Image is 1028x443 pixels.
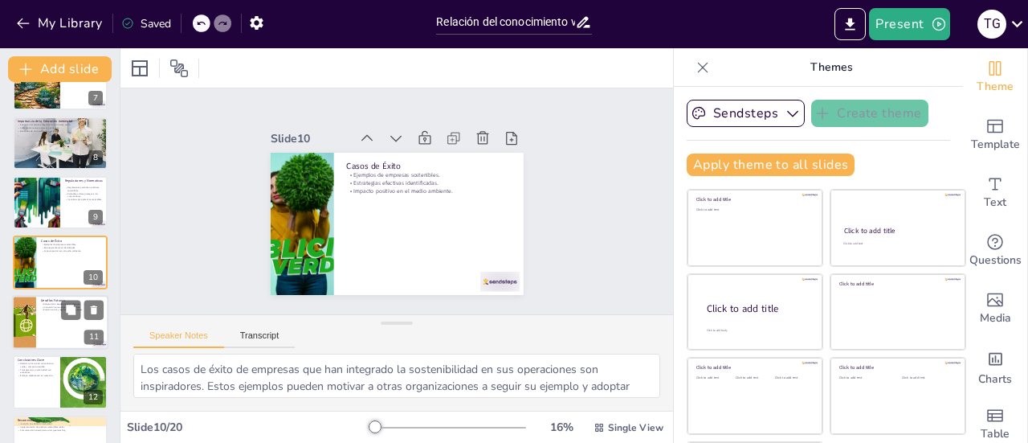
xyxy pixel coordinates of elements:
button: Transcript [224,330,296,348]
p: Comunicación honesta para evitar greenwashing. [18,429,103,432]
div: Slide 10 [271,131,350,146]
span: Text [984,194,1006,211]
div: 7 [13,56,108,109]
div: Get real-time input from your audience [963,222,1027,280]
span: Template [971,136,1020,154]
div: Click to add title [696,196,811,203]
div: 8 [13,117,108,170]
input: Insert title [436,10,574,34]
button: Add slide [8,56,112,82]
p: Innovación como respuesta a desafíos. [41,306,104,309]
p: Implementación de prácticas sostenibles reales. [18,425,103,429]
div: 11 [12,295,108,350]
p: Colaboración entre empresas y educación. [18,126,103,129]
button: T G [977,8,1006,40]
div: 7 [88,91,103,105]
div: 11 [84,330,104,344]
p: Conclusiones Clave [18,358,55,363]
p: Regulaciones y Normativas [65,178,103,183]
p: Regulaciones garantizan prácticas sostenibles. [65,187,103,192]
span: Single View [608,421,663,434]
div: Click to add title [707,301,810,315]
p: Themes [716,48,947,87]
span: Media [980,310,1011,327]
p: Incentivos para prácticas sostenibles. [65,198,103,201]
div: Add charts and graphs [963,338,1027,396]
div: 10 [13,236,108,289]
div: Slide 10 / 20 [127,420,372,435]
p: Importancia de la Educación Ambiental [18,119,103,124]
button: My Library [12,10,109,36]
div: Change the overall theme [963,48,1027,106]
div: 12 [84,390,103,404]
div: Click to add text [839,376,890,380]
p: Transparencia y autenticidad son esenciales. [18,368,55,374]
button: Delete Slide [84,300,104,319]
p: Enfoque colaborativo es necesario. [18,375,55,378]
p: Ejemplos de empresas sostenibles. [41,243,103,246]
div: Click to add text [696,208,811,212]
span: Position [169,59,189,78]
span: Table [981,425,1010,443]
p: Desafíos Futuros [41,297,104,302]
p: Inversión en educación ambiental. [18,422,103,425]
div: 8 [88,150,103,165]
div: Click to add text [696,376,732,380]
p: Beneficios de un mercado más sostenible. [18,129,103,133]
div: Add images, graphics, shapes or video [963,280,1027,338]
div: Click to add title [839,281,954,287]
div: Click to add body [707,328,808,332]
p: Impacto positivo en el medio ambiente. [346,187,511,195]
div: T G [977,10,1006,39]
p: Relación crítica entre conocimiento verde y compra sostenible. [18,363,55,368]
div: Saved [121,16,171,31]
div: 12 [13,355,108,408]
button: Sendsteps [687,100,805,127]
p: Ejemplos de empresas sostenibles. [346,171,511,179]
p: Casos de Éxito [41,239,103,244]
div: 9 [88,210,103,224]
div: Click to add text [775,376,811,380]
p: Educación ambiental aumenta el conocimiento verde. [18,123,103,126]
p: Estrategias efectivas identificadas. [41,246,103,249]
button: Create theme [811,100,928,127]
span: Questions [969,252,1022,269]
button: Apply theme to all slides [687,154,855,176]
button: Present [869,8,949,40]
p: Casos de Éxito [346,160,511,172]
p: Adaptación a expectativas cambiantes. [41,302,104,306]
div: Add ready made slides [963,106,1027,164]
div: Click to add title [696,364,811,371]
p: Estrategias efectivas identificadas. [346,179,511,187]
p: Estándares claros protegen a los consumidores. [65,192,103,198]
button: Export to PowerPoint [834,8,866,40]
button: Duplicate Slide [61,300,80,319]
div: 16 % [542,420,581,435]
span: Theme [977,78,1014,96]
textarea: Los casos de éxito de empresas que han integrado la sostenibilidad en sus operaciones son inspira... [133,354,660,398]
div: 10 [84,270,103,285]
div: 9 [13,176,108,229]
div: Click to add title [839,364,954,371]
div: Click to add text [736,376,772,380]
p: Presión social y regulaciones influyentes. [41,308,104,311]
p: Impacto positivo en el medio ambiente. [41,248,103,252]
button: Speaker Notes [133,330,224,348]
span: Charts [978,371,1012,388]
div: Add text boxes [963,164,1027,222]
div: Click to add text [843,242,950,246]
div: Layout [127,55,153,81]
p: Recomendaciones para Empresas [18,418,103,423]
div: Click to add text [902,376,953,380]
div: Click to add title [844,226,951,236]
